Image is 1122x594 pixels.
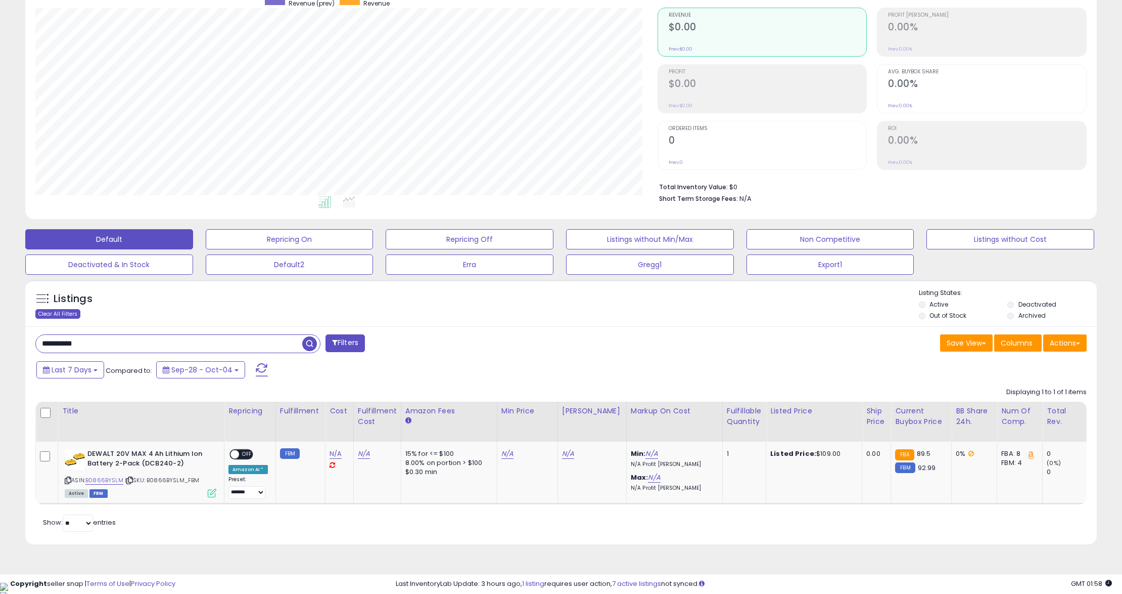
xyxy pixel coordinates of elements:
[228,465,268,474] div: Amazon AI *
[895,462,915,473] small: FBM
[330,449,342,459] a: N/A
[566,229,734,249] button: Listings without Min/Max
[940,334,993,352] button: Save View
[358,406,397,427] div: Fulfillment Cost
[280,448,300,459] small: FBM
[54,292,92,306] h5: Listings
[669,159,683,165] small: Prev: 0
[566,254,734,275] button: Gregg1
[659,194,738,203] b: Short Term Storage Fees:
[65,489,88,498] span: All listings currently available for purchase on Amazon
[669,103,692,109] small: Prev: $0.00
[631,461,715,468] p: N/A Profit [PERSON_NAME]
[888,159,912,165] small: Prev: 0.00%
[994,334,1042,352] button: Columns
[888,135,1086,148] h2: 0.00%
[669,46,692,52] small: Prev: $0.00
[85,476,123,485] a: B0866BYSLM
[35,309,80,319] div: Clear All Filters
[52,365,91,375] span: Last 7 Days
[156,361,245,378] button: Sep-28 - Oct-04
[631,449,646,458] b: Min:
[917,449,931,458] span: 89.5
[770,449,816,458] b: Listed Price:
[501,449,513,459] a: N/A
[562,406,622,416] div: [PERSON_NAME]
[405,406,493,416] div: Amazon Fees
[1043,334,1087,352] button: Actions
[10,579,47,588] strong: Copyright
[888,69,1086,75] span: Avg. Buybox Share
[386,229,553,249] button: Repricing Off
[386,254,553,275] button: Erra
[888,46,912,52] small: Prev: 0.00%
[36,361,104,378] button: Last 7 Days
[89,489,108,498] span: FBM
[330,406,349,416] div: Cost
[239,450,255,459] span: OFF
[106,366,152,375] span: Compared to:
[131,579,175,588] a: Privacy Policy
[659,183,728,191] b: Total Inventory Value:
[669,135,867,148] h2: 0
[926,229,1094,249] button: Listings without Cost
[1071,579,1112,588] span: 2025-10-13 01:58 GMT
[358,449,370,459] a: N/A
[1006,388,1087,397] div: Displaying 1 to 1 of 1 items
[228,476,268,499] div: Preset:
[25,254,193,275] button: Deactivated & In Stock
[65,449,85,470] img: 31lhF+n1F0L._SL40_.jpg
[228,406,271,416] div: Repricing
[65,449,216,496] div: ASIN:
[669,126,867,132] span: Ordered Items
[86,579,129,588] a: Terms of Use
[669,78,867,92] h2: $0.00
[25,229,193,249] button: Default
[405,416,411,426] small: Amazon Fees.
[522,579,544,588] a: 1 listing
[1001,338,1033,348] span: Columns
[1047,406,1084,427] div: Total Rev.
[888,13,1086,18] span: Profit [PERSON_NAME]
[125,476,200,484] span: | SKU: B0866BYSLM_FBM
[1018,311,1046,320] label: Archived
[43,518,116,527] span: Show: entries
[727,406,762,427] div: Fulfillable Quantity
[1001,458,1035,468] div: FBM: 4
[669,21,867,35] h2: $0.00
[631,473,648,482] b: Max:
[895,406,947,427] div: Current Buybox Price
[866,406,886,427] div: Ship Price
[888,78,1086,92] h2: 0.00%
[171,365,232,375] span: Sep-28 - Oct-04
[888,126,1086,132] span: ROI
[929,300,948,309] label: Active
[612,579,661,588] a: 7 active listings
[1047,468,1088,477] div: 0
[866,449,883,458] div: 0.00
[669,69,867,75] span: Profit
[645,449,658,459] a: N/A
[770,449,854,458] div: $109.00
[929,311,966,320] label: Out of Stock
[1018,300,1056,309] label: Deactivated
[62,406,220,416] div: Title
[739,194,752,203] span: N/A
[727,449,758,458] div: 1
[501,406,553,416] div: Min Price
[919,288,1097,298] p: Listing States:
[895,449,914,460] small: FBA
[325,334,365,352] button: Filters
[405,449,489,458] div: 15% for <= $100
[1001,406,1038,427] div: Num of Comp.
[631,485,715,492] p: N/A Profit [PERSON_NAME]
[888,21,1086,35] h2: 0.00%
[669,13,867,18] span: Revenue
[659,180,1079,192] li: $0
[956,449,989,458] div: 0%
[405,468,489,477] div: $0.30 min
[1001,449,1035,458] div: FBA: 8
[206,254,373,275] button: Default2
[648,473,660,483] a: N/A
[280,406,321,416] div: Fulfillment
